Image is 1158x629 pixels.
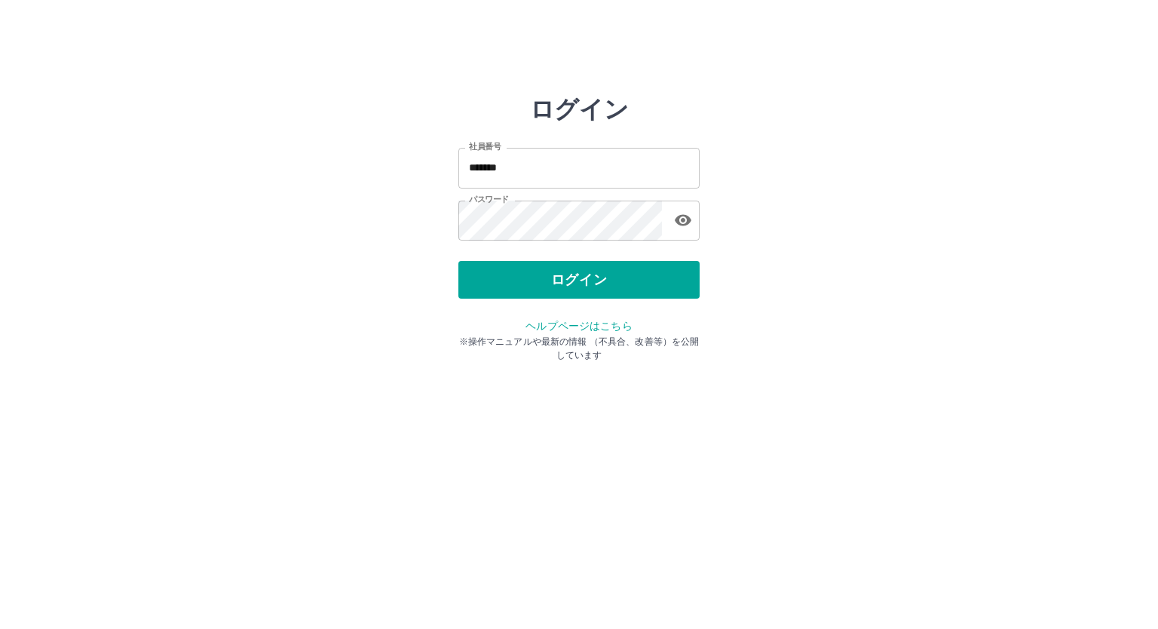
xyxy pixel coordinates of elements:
h2: ログイン [530,95,629,124]
a: ヘルプページはこちら [525,320,632,332]
label: パスワード [469,194,509,205]
p: ※操作マニュアルや最新の情報 （不具合、改善等）を公開しています [458,335,700,362]
label: 社員番号 [469,141,501,152]
button: ログイン [458,261,700,299]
